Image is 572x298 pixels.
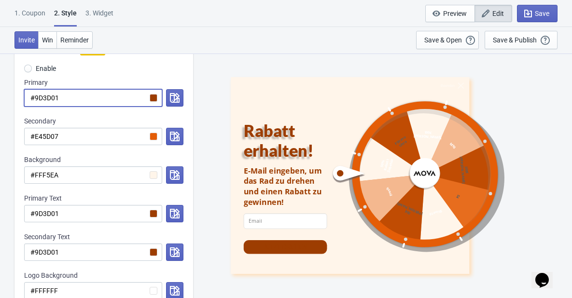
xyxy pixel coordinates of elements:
span: Save [535,10,549,17]
button: Save [517,5,558,22]
div: E-Mail eingeben, um das Rad zu drehen und einen Rabatt zu gewinnen! [243,165,327,207]
span: Edit [492,10,504,17]
div: Secondary [24,116,183,126]
div: 2 . Style [54,8,77,27]
div: Background [24,155,183,164]
div: Beenden [441,83,455,88]
div: Logo Background [24,271,183,280]
span: Reminder [60,36,89,44]
button: Save & Open [416,31,479,49]
div: Rabatt erhalten! [243,121,343,160]
input: Email [243,213,327,229]
div: Secondary Text [24,232,183,242]
button: Save & Publish [485,31,558,49]
button: Reminder [56,31,93,49]
div: JETZT DREHEN [263,243,307,251]
div: Primary [24,78,183,87]
span: Win [42,36,53,44]
div: Primary Text [24,193,183,203]
span: Invite [18,36,35,44]
div: 1. Coupon [14,8,45,25]
button: Preview [425,5,475,22]
span: Preview [443,10,467,17]
div: Save & Publish [493,36,537,44]
span: Enable [36,64,56,73]
iframe: chat widget [531,259,562,288]
div: 3. Widget [85,8,113,25]
button: Invite [14,31,39,49]
button: Edit [474,5,512,22]
button: Win [38,31,57,49]
div: Save & Open [424,36,462,44]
